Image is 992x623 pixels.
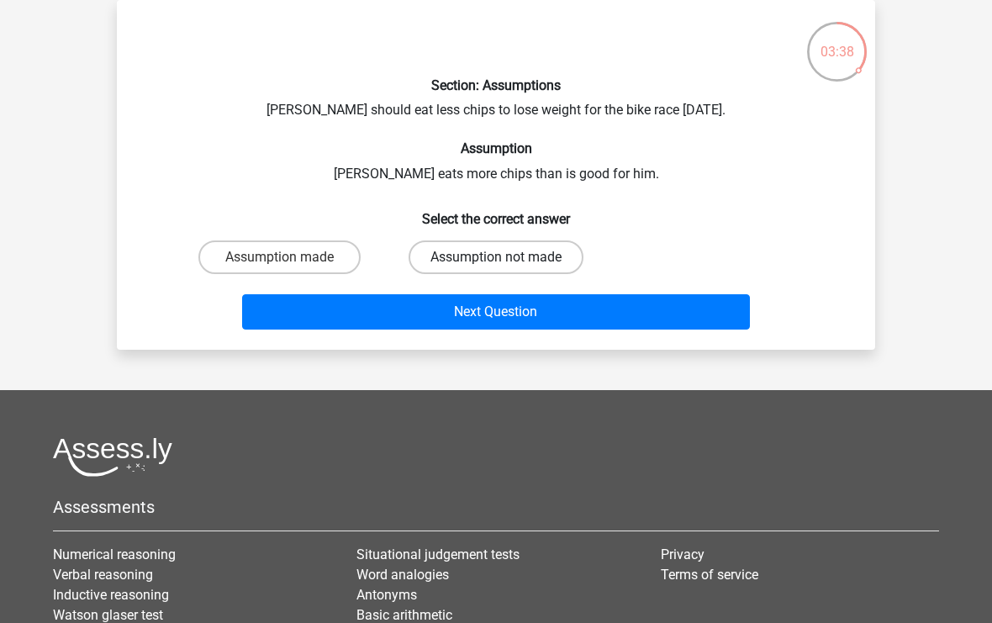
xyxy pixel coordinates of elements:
[124,13,868,336] div: [PERSON_NAME] should eat less chips to lose weight for the bike race [DATE]. [PERSON_NAME] eats m...
[661,567,758,583] a: Terms of service
[53,567,153,583] a: Verbal reasoning
[409,240,583,274] label: Assumption not made
[53,607,163,623] a: Watson glaser test
[661,546,704,562] a: Privacy
[144,140,848,156] h6: Assumption
[356,567,449,583] a: Word analogies
[144,77,848,93] h6: Section: Assumptions
[356,607,452,623] a: Basic arithmetic
[53,437,172,477] img: Assessly logo
[53,497,939,517] h5: Assessments
[805,20,868,62] div: 03:38
[356,546,520,562] a: Situational judgement tests
[144,198,848,227] h6: Select the correct answer
[356,587,417,603] a: Antonyms
[198,240,361,274] label: Assumption made
[53,546,176,562] a: Numerical reasoning
[53,587,169,603] a: Inductive reasoning
[242,294,751,330] button: Next Question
